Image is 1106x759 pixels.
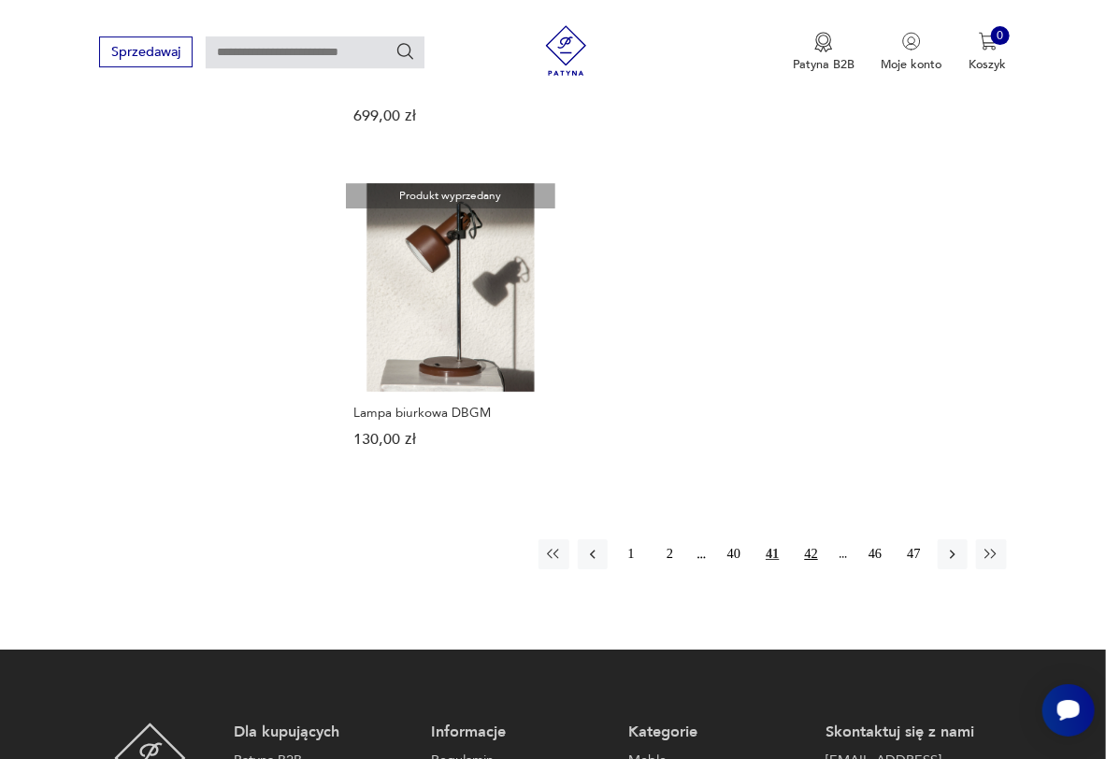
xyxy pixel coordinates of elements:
[1042,684,1095,737] iframe: Smartsupp widget button
[970,56,1007,73] p: Koszyk
[814,32,833,52] img: Ikona medalu
[882,56,942,73] p: Moje konto
[99,36,192,67] button: Sprzedawaj
[991,26,1010,45] div: 0
[99,48,192,59] a: Sprzedawaj
[826,723,998,743] p: Skontaktuj się z nami
[793,56,855,73] p: Patyna B2B
[979,32,998,50] img: Ikona koszyka
[882,32,942,73] button: Moje konto
[353,109,547,123] p: 699,00 zł
[346,183,554,480] a: Produkt wyprzedanyLampa biurkowa DBGMLampa biurkowa DBGM130,00 zł
[580,94,773,108] p: 250,00 zł
[616,539,646,569] button: 1
[353,433,547,447] p: 130,00 zł
[757,539,787,569] button: 41
[898,539,928,569] button: 47
[793,32,855,73] button: Patyna B2B
[793,32,855,73] a: Ikona medaluPatyna B2B
[902,32,921,50] img: Ikonka użytkownika
[860,539,890,569] button: 46
[629,723,801,743] p: Kategorie
[395,41,416,62] button: Szukaj
[353,406,547,420] h3: Lampa biurkowa DBGM
[535,25,597,76] img: Patyna - sklep z meblami i dekoracjami vintage
[719,539,749,569] button: 40
[654,539,684,569] button: 2
[882,32,942,73] a: Ikonka użytkownikaMoje konto
[970,32,1007,73] button: 0Koszyk
[234,723,406,743] p: Dla kupujących
[805,94,998,108] p: 590,00 zł
[431,723,603,743] p: Informacje
[797,539,826,569] button: 42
